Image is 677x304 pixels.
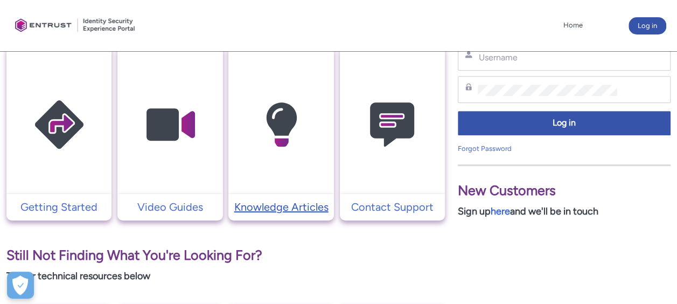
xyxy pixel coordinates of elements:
[12,199,106,215] p: Getting Started
[119,67,221,183] img: Video Guides
[228,199,333,215] a: Knowledge Articles
[561,17,585,33] a: Home
[7,272,34,299] button: Open Preferences
[478,52,617,63] input: Username
[341,67,443,183] img: Contact Support
[6,269,445,284] p: Try our technical resources below
[458,144,512,153] a: Forgot Password
[458,181,671,201] p: New Customers
[345,199,439,215] p: Contact Support
[458,204,671,219] p: Sign up and we'll be in touch
[6,245,445,266] p: Still Not Finding What You're Looking For?
[629,17,666,34] button: Log in
[234,199,328,215] p: Knowledge Articles
[7,272,34,299] div: Cookie Preferences
[230,67,332,183] img: Knowledge Articles
[458,111,671,135] button: Log in
[8,67,110,183] img: Getting Started
[117,199,222,215] a: Video Guides
[340,199,445,215] a: Contact Support
[465,117,664,129] span: Log in
[6,199,111,215] a: Getting Started
[123,199,217,215] p: Video Guides
[491,205,510,217] a: here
